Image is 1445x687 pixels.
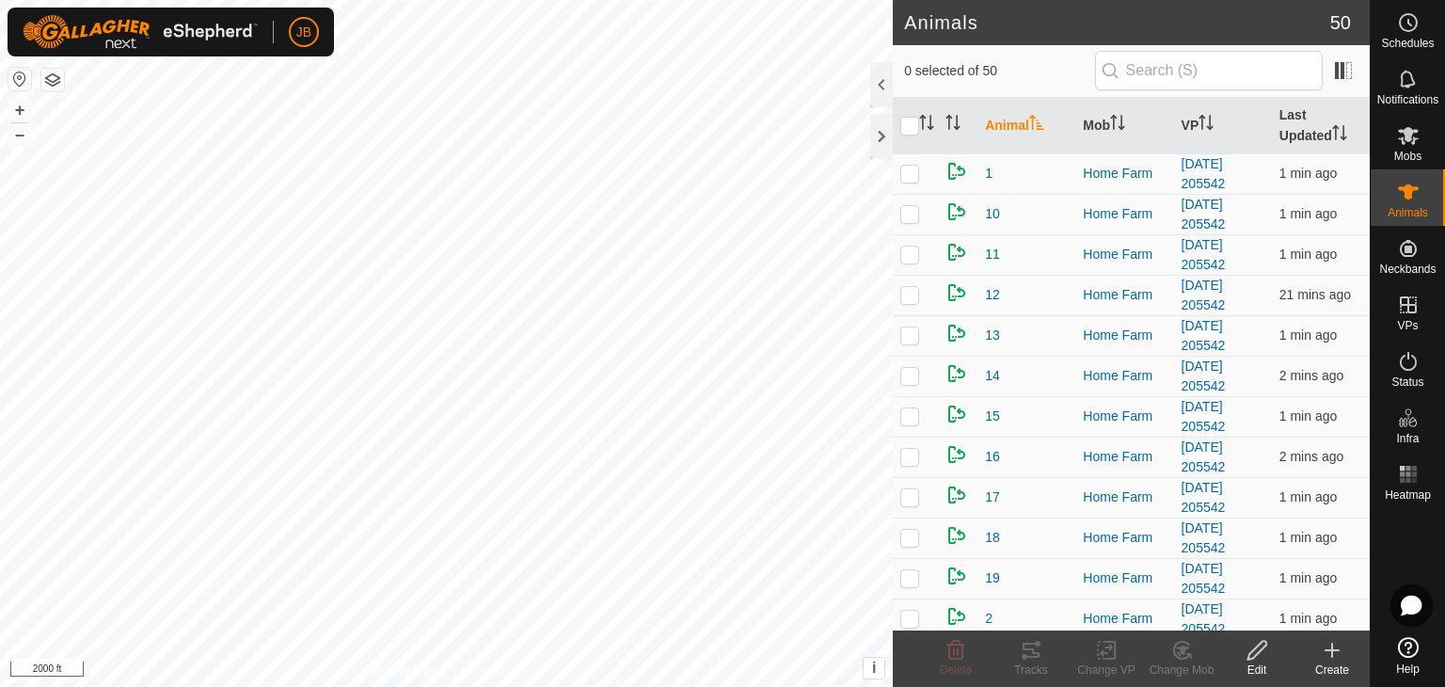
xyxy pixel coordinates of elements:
span: VPs [1397,320,1418,331]
span: 2 [985,609,992,629]
span: 14 Aug 2025, 5:00 pm [1279,408,1337,423]
a: [DATE] 205542 [1182,520,1226,555]
div: Home Farm [1083,568,1166,588]
th: Animal [977,98,1075,154]
span: 19 [985,568,1000,588]
button: Reset Map [8,68,31,90]
div: Home Farm [1083,407,1166,426]
p-sorticon: Activate to sort [1110,118,1125,133]
h2: Animals [904,11,1330,34]
a: [DATE] 205542 [1182,561,1226,596]
span: 1 [985,164,992,184]
a: Help [1371,630,1445,682]
span: 14 [985,366,1000,386]
img: returning on [945,160,968,183]
img: returning on [945,281,968,304]
a: [DATE] 205542 [1182,480,1226,515]
button: Map Layers [41,69,64,91]
span: 12 [985,285,1000,305]
span: 14 Aug 2025, 5:00 pm [1279,530,1337,545]
a: Contact Us [465,663,520,679]
span: 10 [985,204,1000,224]
span: 13 [985,326,1000,345]
div: Home Farm [1083,285,1166,305]
span: Heatmap [1385,489,1431,501]
span: Neckbands [1379,264,1436,275]
span: 14 Aug 2025, 5:00 pm [1279,611,1337,626]
p-sorticon: Activate to sort [1029,118,1044,133]
a: [DATE] 205542 [1182,601,1226,636]
span: 14 Aug 2025, 5:00 pm [1279,166,1337,181]
p-sorticon: Activate to sort [919,118,934,133]
a: [DATE] 205542 [1182,439,1226,474]
span: 18 [985,528,1000,548]
span: 0 selected of 50 [904,61,1094,81]
span: Infra [1396,433,1419,444]
button: i [864,658,884,679]
span: 14 Aug 2025, 5:00 pm [1279,449,1343,464]
img: returning on [945,241,968,264]
a: Privacy Policy [373,663,443,679]
span: Mobs [1394,151,1421,162]
button: + [8,99,31,121]
div: Change VP [1069,662,1144,679]
div: Home Farm [1083,528,1166,548]
div: Home Farm [1083,245,1166,264]
span: 50 [1330,8,1351,37]
a: [DATE] 205542 [1182,156,1226,191]
div: Home Farm [1083,487,1166,507]
span: 14 Aug 2025, 5:00 pm [1279,206,1337,221]
span: 16 [985,447,1000,467]
span: 14 Aug 2025, 5:00 pm [1279,368,1343,383]
span: 14 Aug 2025, 5:00 pm [1279,489,1337,504]
img: returning on [945,200,968,223]
div: Home Farm [1083,326,1166,345]
div: Home Farm [1083,447,1166,467]
span: Help [1396,663,1420,675]
a: [DATE] 205542 [1182,318,1226,353]
p-sorticon: Activate to sort [1199,118,1214,133]
span: 14 Aug 2025, 5:00 pm [1279,570,1337,585]
span: Notifications [1377,94,1438,105]
th: Last Updated [1272,98,1370,154]
span: 11 [985,245,1000,264]
span: JB [296,23,311,42]
span: Animals [1388,207,1428,218]
div: Create [1294,662,1370,679]
img: returning on [945,605,968,628]
input: Search (S) [1095,51,1323,90]
a: [DATE] 205542 [1182,237,1226,272]
img: returning on [945,403,968,425]
span: 17 [985,487,1000,507]
span: 14 Aug 2025, 4:40 pm [1279,287,1351,302]
img: returning on [945,443,968,466]
div: Change Mob [1144,662,1219,679]
a: [DATE] 205542 [1182,359,1226,393]
div: Home Farm [1083,366,1166,386]
img: returning on [945,524,968,547]
th: VP [1174,98,1272,154]
a: [DATE] 205542 [1182,399,1226,434]
span: Delete [940,663,973,677]
span: Schedules [1381,38,1434,49]
img: returning on [945,565,968,587]
span: i [872,660,876,676]
span: 15 [985,407,1000,426]
div: Home Farm [1083,204,1166,224]
th: Mob [1075,98,1173,154]
p-sorticon: Activate to sort [945,118,961,133]
a: [DATE] 205542 [1182,197,1226,232]
img: returning on [945,362,968,385]
div: Home Farm [1083,609,1166,629]
span: 14 Aug 2025, 5:00 pm [1279,328,1337,343]
img: Gallagher Logo [23,15,258,49]
span: 14 Aug 2025, 5:00 pm [1279,247,1337,262]
button: – [8,123,31,146]
div: Edit [1219,662,1294,679]
a: [DATE] 205542 [1182,278,1226,312]
span: Status [1391,376,1423,388]
img: returning on [945,484,968,506]
img: returning on [945,322,968,344]
div: Home Farm [1083,164,1166,184]
p-sorticon: Activate to sort [1332,128,1347,143]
